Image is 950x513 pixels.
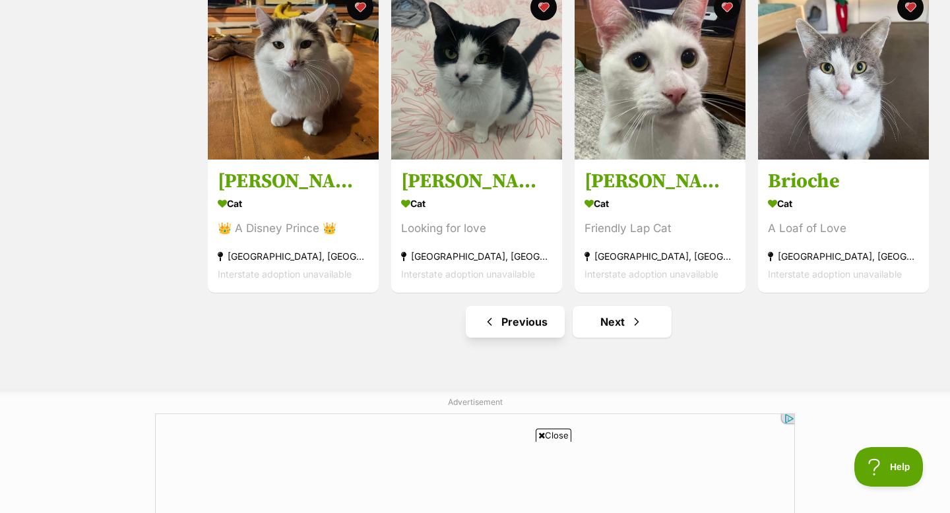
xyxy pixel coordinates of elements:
[218,169,369,194] h3: [PERSON_NAME]
[768,169,919,194] h3: Brioche
[585,169,736,194] h3: [PERSON_NAME] 🤍
[768,247,919,265] div: [GEOGRAPHIC_DATA], [GEOGRAPHIC_DATA]
[208,159,379,293] a: [PERSON_NAME] Cat 👑 A Disney Prince 👑 [GEOGRAPHIC_DATA], [GEOGRAPHIC_DATA] Interstate adoption un...
[235,447,715,506] iframe: Advertisement
[768,268,902,280] span: Interstate adoption unavailable
[218,194,369,213] div: Cat
[401,194,552,213] div: Cat
[401,169,552,194] h3: [PERSON_NAME]
[854,447,924,487] iframe: Help Scout Beacon - Open
[536,429,571,442] span: Close
[585,220,736,237] div: Friendly Lap Cat
[401,268,535,280] span: Interstate adoption unavailable
[758,159,929,293] a: Brioche Cat A Loaf of Love [GEOGRAPHIC_DATA], [GEOGRAPHIC_DATA] Interstate adoption unavailable f...
[401,220,552,237] div: Looking for love
[206,306,930,338] nav: Pagination
[768,194,919,213] div: Cat
[585,247,736,265] div: [GEOGRAPHIC_DATA], [GEOGRAPHIC_DATA]
[575,159,745,293] a: [PERSON_NAME] 🤍 Cat Friendly Lap Cat [GEOGRAPHIC_DATA], [GEOGRAPHIC_DATA] Interstate adoption una...
[466,306,565,338] a: Previous page
[218,220,369,237] div: 👑 A Disney Prince 👑
[391,159,562,293] a: [PERSON_NAME] Cat Looking for love [GEOGRAPHIC_DATA], [GEOGRAPHIC_DATA] Interstate adoption unava...
[585,194,736,213] div: Cat
[218,247,369,265] div: [GEOGRAPHIC_DATA], [GEOGRAPHIC_DATA]
[585,268,718,280] span: Interstate adoption unavailable
[768,220,919,237] div: A Loaf of Love
[401,247,552,265] div: [GEOGRAPHIC_DATA], [GEOGRAPHIC_DATA]
[218,268,352,280] span: Interstate adoption unavailable
[573,306,672,338] a: Next page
